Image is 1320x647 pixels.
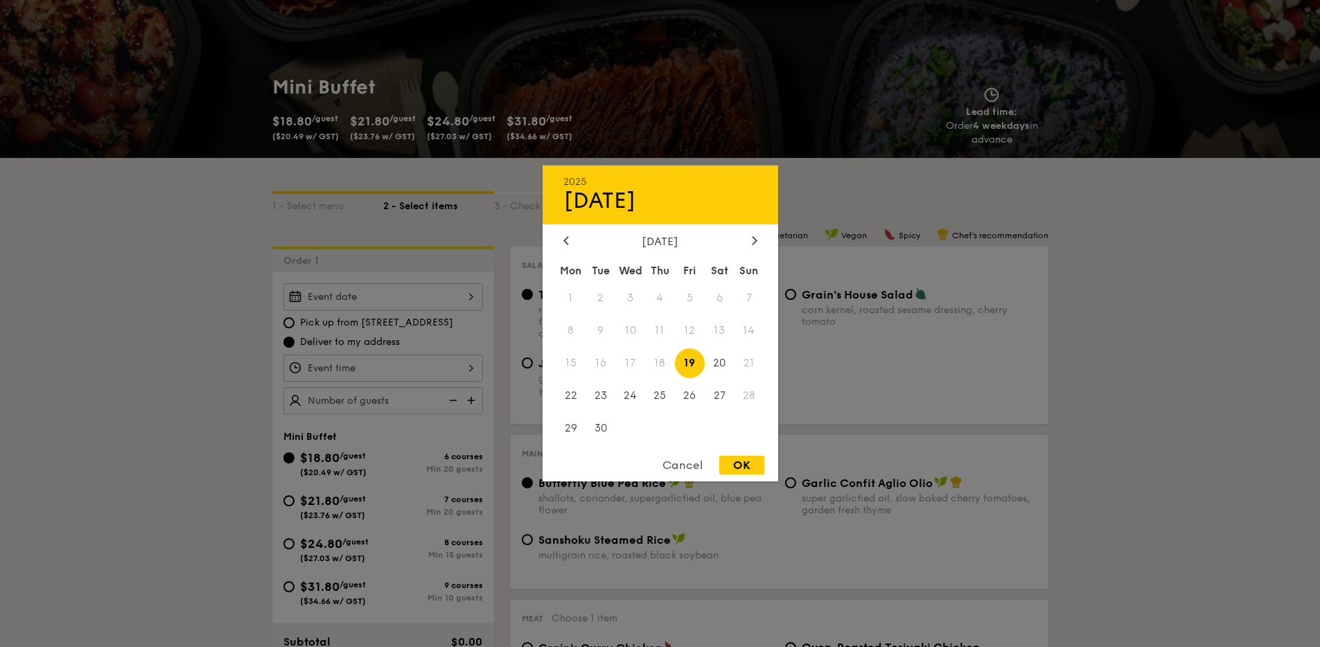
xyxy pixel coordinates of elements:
span: 24 [615,380,645,410]
div: Wed [615,258,645,283]
span: 2 [586,283,615,313]
span: 18 [645,348,675,378]
div: Thu [645,258,675,283]
span: 6 [705,283,734,313]
span: 26 [675,380,705,410]
span: 1 [556,283,586,313]
span: 23 [586,380,615,410]
div: Cancel [649,456,716,475]
span: 28 [734,380,764,410]
span: 27 [705,380,734,410]
span: 19 [675,348,705,378]
div: Sat [705,258,734,283]
span: 22 [556,380,586,410]
div: OK [719,456,764,475]
div: 2025 [563,176,757,188]
span: 16 [586,348,615,378]
span: 17 [615,348,645,378]
span: 4 [645,283,675,313]
span: 21 [734,348,764,378]
span: 3 [615,283,645,313]
span: 5 [675,283,705,313]
div: [DATE] [563,235,757,248]
span: 11 [645,316,675,346]
div: [DATE] [563,188,757,214]
span: 25 [645,380,675,410]
div: Mon [556,258,586,283]
span: 9 [586,316,615,346]
span: 20 [705,348,734,378]
span: 30 [586,413,615,443]
span: 7 [734,283,764,313]
span: 15 [556,348,586,378]
span: 10 [615,316,645,346]
span: 29 [556,413,586,443]
span: 8 [556,316,586,346]
span: 12 [675,316,705,346]
div: Tue [586,258,615,283]
div: Sun [734,258,764,283]
span: 14 [734,316,764,346]
div: Fri [675,258,705,283]
span: 13 [705,316,734,346]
